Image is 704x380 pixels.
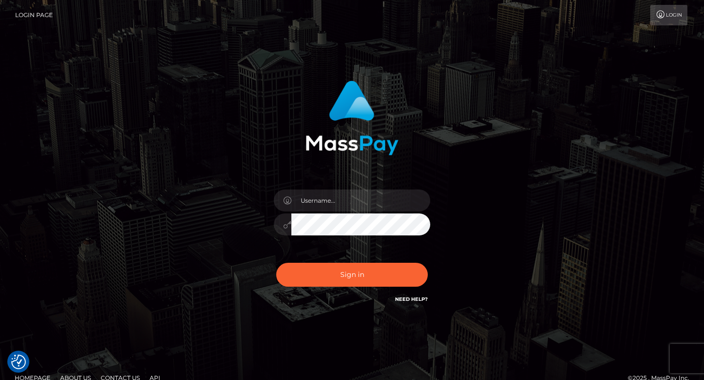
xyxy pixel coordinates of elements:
a: Login Page [15,5,53,25]
img: MassPay Login [306,81,398,155]
a: Need Help? [395,296,428,302]
input: Username... [291,190,430,211]
a: Login [650,5,687,25]
button: Consent Preferences [11,355,26,369]
button: Sign in [276,263,428,287]
img: Revisit consent button [11,355,26,369]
